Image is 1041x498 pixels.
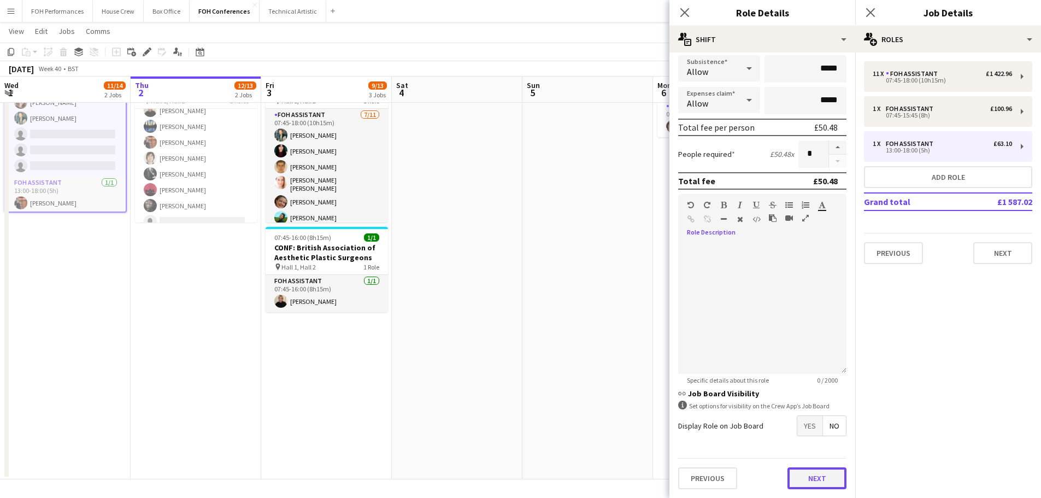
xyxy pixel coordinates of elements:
button: Horizontal Line [720,215,727,224]
button: Ordered List [802,201,809,209]
span: Mon [657,80,672,90]
span: Fri [266,80,274,90]
a: Edit [31,24,52,38]
app-job-card: 07:45-18:00 (10h15m)10/13CONF: [PERSON_NAME] All Areas3 Roles[PERSON_NAME][PERSON_NAME][PERSON_NA... [4,51,127,213]
span: 0 / 2000 [808,376,846,384]
button: Undo [687,201,695,209]
button: Increase [829,140,846,155]
div: £63.10 [993,140,1012,148]
a: View [4,24,28,38]
button: Underline [752,201,760,209]
app-job-card: 07:45-18:00 (10h15m)7/11CONF: British Association of Aesthetic Plastic Surgeons Hall 1, Hall 21 R... [266,61,388,222]
div: 2 Jobs [235,91,256,99]
span: 4 [395,86,408,99]
span: 5 [525,86,540,99]
span: No [823,416,846,436]
span: Sun [527,80,540,90]
div: £50.48 x [770,149,794,159]
div: BST [68,65,79,73]
button: Paste as plain text [769,214,777,222]
span: 1 Role [363,263,379,271]
span: Hall 1, Hall 2 [281,263,316,271]
span: Wed [4,80,19,90]
div: £1 422.96 [986,70,1012,78]
div: 3 Jobs [369,91,386,99]
label: People required [678,149,735,159]
span: Yes [797,416,822,436]
span: 11/14 [104,81,126,90]
app-card-role: FOH Assistant1/107:45-16:00 (8h15m)[PERSON_NAME] [266,275,388,312]
span: Sat [396,80,408,90]
span: Allow [687,98,708,109]
h3: Role Details [669,5,855,20]
span: Comms [86,26,110,36]
span: 1/1 [364,233,379,242]
button: Next [973,242,1032,264]
a: Comms [81,24,115,38]
div: Shift [669,26,855,52]
div: £100.96 [990,105,1012,113]
td: Grand total [864,193,963,210]
span: 6 [656,86,672,99]
span: 9/13 [368,81,387,90]
app-card-role: FOH Assistant7/1107:45-18:00 (10h15m)[PERSON_NAME][PERSON_NAME][PERSON_NAME][PERSON_NAME] [PERSON... [266,109,388,308]
div: 07:45-18:00 (10h15m) [873,78,1012,83]
div: Total fee per person [678,122,755,133]
span: 2 [133,86,149,99]
div: £50.48 [813,175,838,186]
span: 07:45-16:00 (8h15m) [274,233,331,242]
span: Week 40 [36,65,63,73]
button: Previous [678,467,737,489]
button: Box Office [144,1,190,22]
span: 12/13 [234,81,256,90]
div: FOH Assistant [886,70,942,78]
div: 13:00-18:00 (5h) [873,148,1012,153]
div: 1 x [873,140,886,148]
span: 1 [3,86,19,99]
app-card-role: [PERSON_NAME][PERSON_NAME][PERSON_NAME][PERSON_NAME][PERSON_NAME][PERSON_NAME][PERSON_NAME][PERSO... [135,37,257,232]
span: 3 [264,86,274,99]
button: Fullscreen [802,214,809,222]
app-card-role: FOH Assistant1/113:00-18:00 (5h)[PERSON_NAME] [5,177,126,214]
span: View [9,26,24,36]
button: Text Color [818,201,826,209]
div: FOH Assistant [886,105,938,113]
button: Previous [864,242,923,264]
button: HTML Code [752,215,760,224]
span: Jobs [58,26,75,36]
a: Jobs [54,24,79,38]
span: Thu [135,80,149,90]
button: FOH Performances [22,1,93,22]
button: Technical Artistic [260,1,326,22]
button: Unordered List [785,201,793,209]
button: Add role [864,166,1032,188]
button: Bold [720,201,727,209]
h3: Job Board Visibility [678,389,846,399]
button: FOH Conferences [190,1,260,22]
div: Roles [855,26,1041,52]
app-job-card: 07:00-18:15 (11h15m)11/12CONF: British Association of Aesthetic Plastic Surgeons Hall 1, Hall 22 ... [135,61,257,222]
div: 07:45-15:45 (8h) [873,113,1012,118]
label: Display Role on Job Board [678,421,763,431]
app-job-card: 07:45-16:00 (8h15m)1/1CONF: British Association of Aesthetic Plastic Surgeons Hall 1, Hall 21 Rol... [266,227,388,312]
button: House Crew [93,1,144,22]
div: 11 x [873,70,886,78]
button: Italic [736,201,744,209]
app-card-role: FOH Supervisor1/108:30-18:00 (9h30m)[PERSON_NAME] [657,100,780,137]
h3: Job Details [855,5,1041,20]
h3: CONF: British Association of Aesthetic Plastic Surgeons [266,243,388,262]
button: Strikethrough [769,201,777,209]
button: Next [787,467,846,489]
button: Redo [703,201,711,209]
span: Edit [35,26,48,36]
button: Insert video [785,214,793,222]
div: £50.48 [814,122,838,133]
div: Set options for visibility on the Crew App’s Job Board [678,401,846,411]
td: £1 587.02 [963,193,1032,210]
button: Clear Formatting [736,215,744,224]
span: Allow [687,66,708,77]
